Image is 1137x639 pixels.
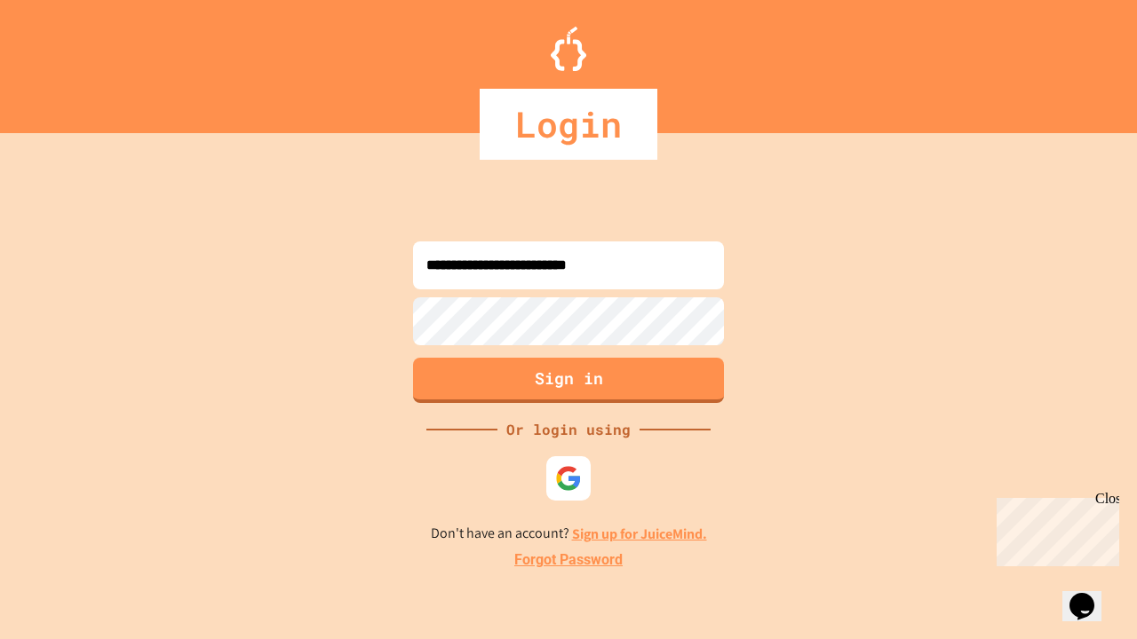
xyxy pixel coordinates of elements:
iframe: chat widget [990,491,1119,566]
div: Chat with us now!Close [7,7,123,113]
a: Sign up for JuiceMind. [572,525,707,543]
div: Login [480,89,657,160]
img: google-icon.svg [555,465,582,492]
iframe: chat widget [1062,568,1119,621]
div: Or login using [497,419,640,440]
button: Sign in [413,358,724,403]
p: Don't have an account? [431,523,707,545]
a: Forgot Password [514,549,623,571]
img: Logo.svg [551,27,586,71]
